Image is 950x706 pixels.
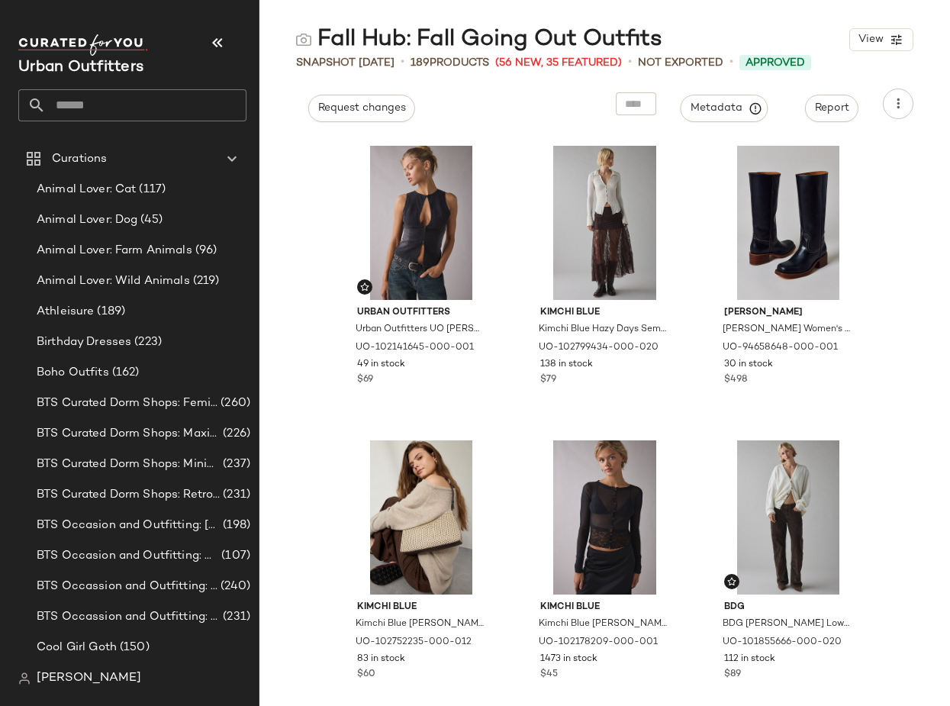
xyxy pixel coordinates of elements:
span: BTS Occasion and Outfitting: [PERSON_NAME] to Party [37,517,220,534]
span: UO-102752235-000-012 [356,636,472,650]
img: svg%3e [727,577,736,586]
span: BTS Occassion and Outfitting: Campus Lounge [37,578,217,595]
span: Kimchi Blue [540,601,669,614]
span: 1473 in stock [540,653,597,666]
span: $498 [724,373,747,387]
span: (198) [220,517,250,534]
span: UO-102799434-000-020 [539,341,659,355]
span: Kimchi Blue [PERSON_NAME] Dot Shoulder Bag in Cream, Women's at Urban Outfitters [356,617,485,631]
span: Current Company Name [18,60,143,76]
span: [PERSON_NAME] Women's Campus 14L Tall Boot in Jet Black/Shadow, Women's at Urban Outfitters [723,323,852,337]
span: (231) [220,486,250,504]
img: 102178209_001_b [528,440,681,595]
span: BDG [724,601,853,614]
span: 112 in stock [724,653,775,666]
span: Kimchi Blue [540,306,669,320]
span: UO-94658648-000-001 [723,341,838,355]
span: Kimchi Blue Hazy Days Semi-Sheer Lace Maxi Skirt in Brown, Women's at Urban Outfitters [539,323,668,337]
span: Animal Lover: Cat [37,181,136,198]
img: 102799434_020_b [528,146,681,300]
span: BTS Occassion and Outfitting: First Day Fits [37,608,220,626]
span: Curations [52,150,107,168]
img: 94658648_001_b [712,146,865,300]
span: Urban Outfitters UO [PERSON_NAME] Keyhole Cutout Zip-Front Denim Vest Top Jacket in Black, Women'... [356,323,485,337]
span: $89 [724,668,741,682]
img: cfy_white_logo.C9jOOHJF.svg [18,34,148,56]
span: [PERSON_NAME] [724,306,853,320]
span: (96) [192,242,217,260]
span: (189) [94,303,125,321]
span: Request changes [317,102,406,114]
img: 102752235_012_b [345,440,498,595]
span: Approved [746,55,805,71]
span: Birthday Dresses [37,334,131,351]
span: Animal Lover: Dog [37,211,137,229]
span: 30 in stock [724,358,773,372]
span: Animal Lover: Wild Animals [37,272,190,290]
span: (237) [220,456,250,473]
span: 189 [411,57,430,69]
span: Boho Outfits [37,364,109,382]
div: Fall Hub: Fall Going Out Outfits [296,24,662,55]
span: (45) [137,211,163,229]
span: 83 in stock [357,653,405,666]
span: BTS Curated Dorm Shops: Minimalist [37,456,220,473]
span: (260) [217,395,250,412]
span: Not Exported [638,55,723,71]
span: 138 in stock [540,358,593,372]
span: (162) [109,364,140,382]
span: $79 [540,373,556,387]
span: BTS Curated Dorm Shops: Feminine [37,395,217,412]
button: View [849,28,913,51]
span: 49 in stock [357,358,405,372]
div: Products [411,55,489,71]
span: $45 [540,668,558,682]
button: Report [805,95,858,122]
img: svg%3e [360,282,369,292]
span: BTS Curated Dorm Shops: Maximalist [37,425,220,443]
span: [PERSON_NAME] [37,669,141,688]
span: BTS Curated Dorm Shops: Retro+ Boho [37,486,220,504]
span: (223) [131,334,162,351]
span: (231) [220,608,250,626]
img: 101855666_020_b [712,440,865,595]
span: UO-102141645-000-001 [356,341,474,355]
span: View [858,34,884,46]
span: Kimchi Blue [PERSON_NAME] Mesh Lace Trim Cardigan in Black, Women's at Urban Outfitters [539,617,668,631]
span: UO-102178209-000-001 [539,636,658,650]
img: svg%3e [296,32,311,47]
span: (219) [190,272,220,290]
span: $69 [357,373,373,387]
span: Kimchi Blue [357,601,486,614]
span: Urban Outfitters [357,306,486,320]
span: Snapshot [DATE] [296,55,394,71]
span: Metadata [690,102,759,115]
span: BTS Occasion and Outfitting: Homecoming Dresses [37,547,218,565]
span: (107) [218,547,250,565]
span: • [401,53,404,72]
span: (240) [217,578,250,595]
button: Request changes [308,95,415,122]
span: (150) [117,639,150,656]
span: • [729,53,733,72]
span: • [628,53,632,72]
span: (226) [220,425,250,443]
button: Metadata [681,95,768,122]
span: Animal Lover: Farm Animals [37,242,192,260]
span: BDG [PERSON_NAME] Low-Rise [PERSON_NAME] in Brown Flocked, Women's at Urban Outfitters [723,617,852,631]
span: $60 [357,668,375,682]
span: (117) [136,181,166,198]
img: svg%3e [18,672,31,685]
span: Cool Girl Goth [37,639,117,656]
span: UO-101855666-000-020 [723,636,842,650]
img: 102141645_001_b [345,146,498,300]
span: (56 New, 35 Featured) [495,55,622,71]
span: Report [814,102,849,114]
span: Athleisure [37,303,94,321]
